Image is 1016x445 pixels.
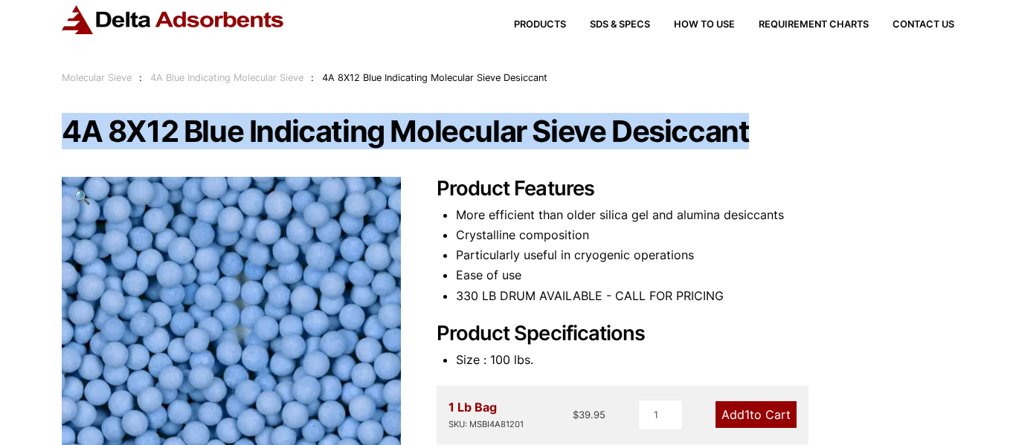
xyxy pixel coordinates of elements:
[74,189,91,205] span: 🔍
[590,20,650,30] span: SDS & SPECS
[514,20,566,30] span: Products
[456,205,954,225] li: More efficient than older silica gel and alumina desiccants
[62,177,103,218] a: View full-screen image gallery
[735,20,869,30] a: Requirement Charts
[573,409,605,420] bdi: 39.95
[745,407,750,422] span: 1
[62,72,132,83] a: Molecular Sieve
[311,72,314,83] span: :
[139,72,142,83] span: :
[674,20,735,30] span: How to Use
[566,20,650,30] a: SDS & SPECS
[869,20,954,30] a: Contact Us
[650,20,735,30] a: How to Use
[437,322,954,346] h2: Product Specifications
[448,418,524,432] div: SKU: MSBI4A81201
[456,225,954,245] li: Crystalline composition
[893,20,954,30] span: Contact Us
[456,350,954,370] li: Size : 100 lbs.
[448,397,524,432] div: 1 Lb Bag
[456,286,954,306] li: 330 LB DRUM AVAILABLE - CALL FOR PRICING
[716,401,797,428] a: Add1to Cart
[573,409,579,420] span: $
[456,265,954,285] li: Ease of use
[62,116,954,147] h1: 4A 8X12 Blue Indicating Molecular Sieve Desiccant
[322,72,547,83] span: 4A 8X12 Blue Indicating Molecular Sieve Desiccant
[456,245,954,265] li: Particularly useful in cryogenic operations
[150,72,303,83] a: 4A Blue Indicating Molecular Sieve
[490,20,566,30] a: Products
[759,20,869,30] span: Requirement Charts
[437,177,954,201] h2: Product Features
[62,5,285,34] img: Delta Adsorbents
